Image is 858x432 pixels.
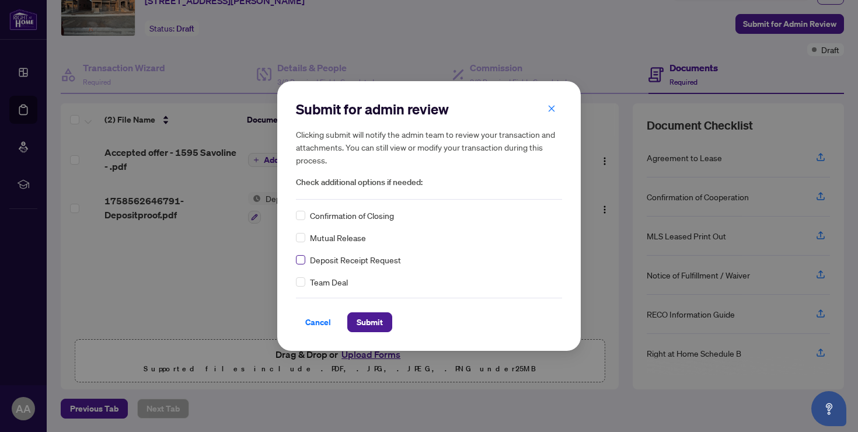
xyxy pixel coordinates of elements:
button: Submit [347,312,392,332]
span: Submit [357,313,383,332]
span: Cancel [305,313,331,332]
span: Confirmation of Closing [310,209,394,222]
button: Cancel [296,312,340,332]
span: close [547,104,556,113]
span: Team Deal [310,276,348,288]
span: Mutual Release [310,231,366,244]
span: Deposit Receipt Request [310,253,401,266]
button: Open asap [811,391,846,426]
span: Check additional options if needed: [296,176,562,189]
h5: Clicking submit will notify the admin team to review your transaction and attachments. You can st... [296,128,562,166]
h2: Submit for admin review [296,100,562,119]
